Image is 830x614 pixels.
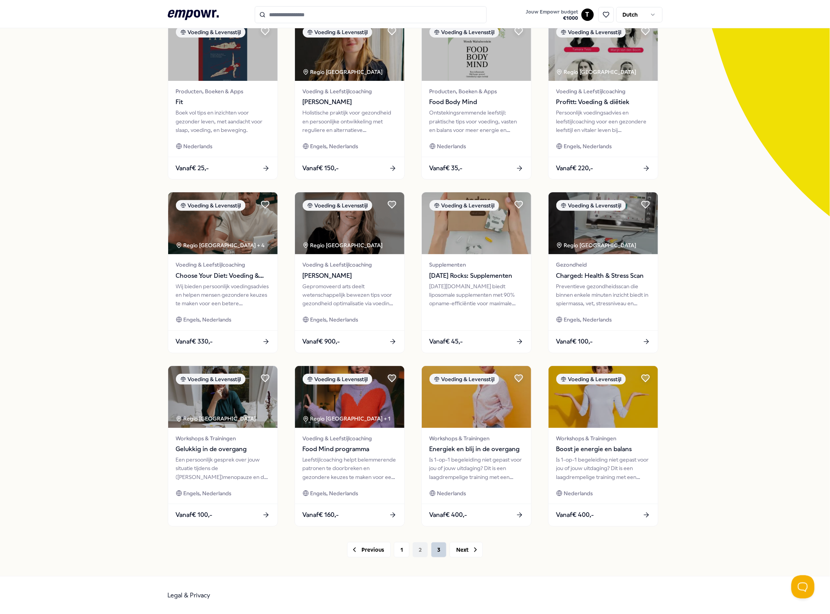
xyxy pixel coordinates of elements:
span: Charged: Health & Stress Scan [556,271,650,281]
span: Engels, Nederlands [310,142,358,151]
iframe: Help Scout Beacon - Open [791,575,815,599]
div: Regio [GEOGRAPHIC_DATA] + 4 [176,241,265,250]
span: [DATE] Rocks: Supplementen [429,271,523,281]
span: Vanaf € 35,- [429,163,463,173]
span: Producten, Boeken & Apps [429,87,523,96]
img: package image [295,19,404,81]
div: Voeding & Levensstijl [303,374,372,385]
div: [DATE][DOMAIN_NAME] biedt liposomale supplementen met 90% opname-efficiëntie voor maximale gezond... [429,282,523,308]
div: Een persoonlijk gesprek over jouw situatie tijdens de ([PERSON_NAME])menopauze en de impact op jo... [176,455,270,481]
span: Fit [176,97,270,107]
div: Is 1-op-1 begeleiding niet gepast voor jou of jouw uitdaging? Dit is een laagdrempelige training ... [429,455,523,481]
span: Engels, Nederlands [184,315,232,324]
img: package image [295,366,404,428]
img: package image [295,192,404,254]
img: package image [422,192,531,254]
span: Voeding & Leefstijlcoaching [176,260,270,269]
button: 3 [431,542,447,558]
div: Voeding & Levensstijl [556,27,626,38]
span: Engels, Nederlands [310,489,358,498]
span: Engels, Nederlands [310,315,358,324]
span: [PERSON_NAME] [303,271,397,281]
span: Nederlands [437,142,466,151]
div: Voeding & Levensstijl [176,200,245,211]
img: package image [168,366,278,428]
img: package image [549,366,658,428]
div: Voeding & Levensstijl [556,200,626,211]
div: Voeding & Levensstijl [303,200,372,211]
span: Profitt: Voeding & diëtiek [556,97,650,107]
div: Wij bieden persoonlijk voedingsadvies en helpen mensen gezondere keuzes te maken voor een betere ... [176,282,270,308]
span: Supplementen [429,260,523,269]
div: Holistische praktijk voor gezondheid en persoonlijke ontwikkeling met reguliere en alternatieve g... [303,108,397,134]
span: Voeding & Leefstijlcoaching [303,260,397,269]
div: Boek vol tips en inzichten voor gezonder leven, met aandacht voor slaap, voeding, en beweging. [176,108,270,134]
a: Jouw Empowr budget€1000 [523,7,581,23]
span: Voeding & Leefstijlcoaching [303,87,397,96]
span: € 1000 [526,15,578,21]
div: Voeding & Levensstijl [429,200,499,211]
div: Regio [GEOGRAPHIC_DATA] [303,68,384,76]
span: Workshops & Trainingen [429,434,523,443]
div: Regio [GEOGRAPHIC_DATA] [556,68,638,76]
span: Vanaf € 220,- [556,163,593,173]
span: Workshops & Trainingen [176,434,270,443]
div: Regio [GEOGRAPHIC_DATA] + 1 [303,414,391,423]
a: package imageVoeding & LevensstijlWorkshops & TrainingenEnergiek en blij in de overgangIs 1-op-1 ... [421,366,532,527]
a: package imageVoeding & LevensstijlProducten, Boeken & AppsFood Body MindOntstekingsremmende leefs... [421,19,532,180]
span: Food Mind programma [303,444,397,454]
a: package imageVoeding & LevensstijlSupplementen[DATE] Rocks: Supplementen[DATE][DOMAIN_NAME] biedt... [421,192,532,353]
span: Vanaf € 160,- [303,510,339,520]
a: package imageVoeding & LevensstijlRegio [GEOGRAPHIC_DATA] + 1Voeding & LeefstijlcoachingFood Mind... [295,366,405,527]
div: Leefstijlcoaching helpt belemmerende patronen te doorbreken en gezondere keuzes te maken voor een... [303,455,397,481]
a: package imageVoeding & LevensstijlRegio [GEOGRAPHIC_DATA] Voeding & Leefstijlcoaching[PERSON_NAME... [295,19,405,180]
span: Vanaf € 25,- [176,163,209,173]
button: Previous [347,542,391,558]
span: Vanaf € 45,- [429,337,463,347]
img: package image [422,19,531,81]
div: Voeding & Levensstijl [176,27,245,38]
span: Producten, Boeken & Apps [176,87,270,96]
img: package image [168,192,278,254]
button: T [581,9,594,21]
a: package imageVoeding & LevensstijlRegio [GEOGRAPHIC_DATA] GezondheidCharged: Health & Stress Scan... [548,192,658,353]
span: Engels, Nederlands [184,489,232,498]
div: Voeding & Levensstijl [176,374,245,385]
div: Gepromoveerd arts deelt wetenschappelijk bewezen tips voor gezondheid optimalisatie via voeding e... [303,282,397,308]
span: Food Body Mind [429,97,523,107]
span: Vanaf € 330,- [176,337,213,347]
span: Vanaf € 150,- [303,163,339,173]
span: Vanaf € 100,- [176,510,213,520]
span: Nederlands [564,489,593,498]
a: package imageVoeding & LevensstijlRegio [GEOGRAPHIC_DATA] Workshops & TrainingenGelukkig in de ov... [168,366,278,527]
button: Next [450,542,483,558]
a: package imageVoeding & LevensstijlProducten, Boeken & AppsFitBoek vol tips en inzichten voor gezo... [168,19,278,180]
span: Workshops & Trainingen [556,434,650,443]
a: package imageVoeding & LevensstijlRegio [GEOGRAPHIC_DATA] Voeding & Leefstijlcoaching[PERSON_NAME... [295,192,405,353]
div: Voeding & Levensstijl [429,27,499,38]
span: Gelukkig in de overgang [176,444,270,454]
span: Vanaf € 400,- [429,510,467,520]
span: Nederlands [437,489,466,498]
span: Energiek en blij in de overgang [429,444,523,454]
span: Engels, Nederlands [564,142,612,151]
span: Choose Your Diet: Voeding & diëtiek [176,271,270,281]
div: Voeding & Levensstijl [556,374,626,385]
button: Jouw Empowr budget€1000 [525,7,580,23]
span: [PERSON_NAME] [303,97,397,107]
span: Gezondheid [556,260,650,269]
img: package image [422,366,531,428]
div: Preventieve gezondheidsscan die binnen enkele minuten inzicht biedt in spiermassa, vet, stressniv... [556,282,650,308]
div: Is 1-op-1 begeleiding niet gepast voor jou of jouw uitdaging? Dit is een laagdrempelige training ... [556,455,650,481]
img: package image [168,19,278,81]
div: Regio [GEOGRAPHIC_DATA] [303,241,384,250]
span: Jouw Empowr budget [526,9,578,15]
span: Vanaf € 900,- [303,337,340,347]
a: Legal & Privacy [168,592,211,599]
span: Vanaf € 100,- [556,337,593,347]
img: package image [549,19,658,81]
div: Voeding & Levensstijl [303,27,372,38]
span: Nederlands [184,142,213,151]
span: Boost je energie en balans [556,444,650,454]
div: Persoonlijk voedingsadvies en leefstijlcoaching voor een gezondere leefstijl en vitaler leven bij... [556,108,650,134]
